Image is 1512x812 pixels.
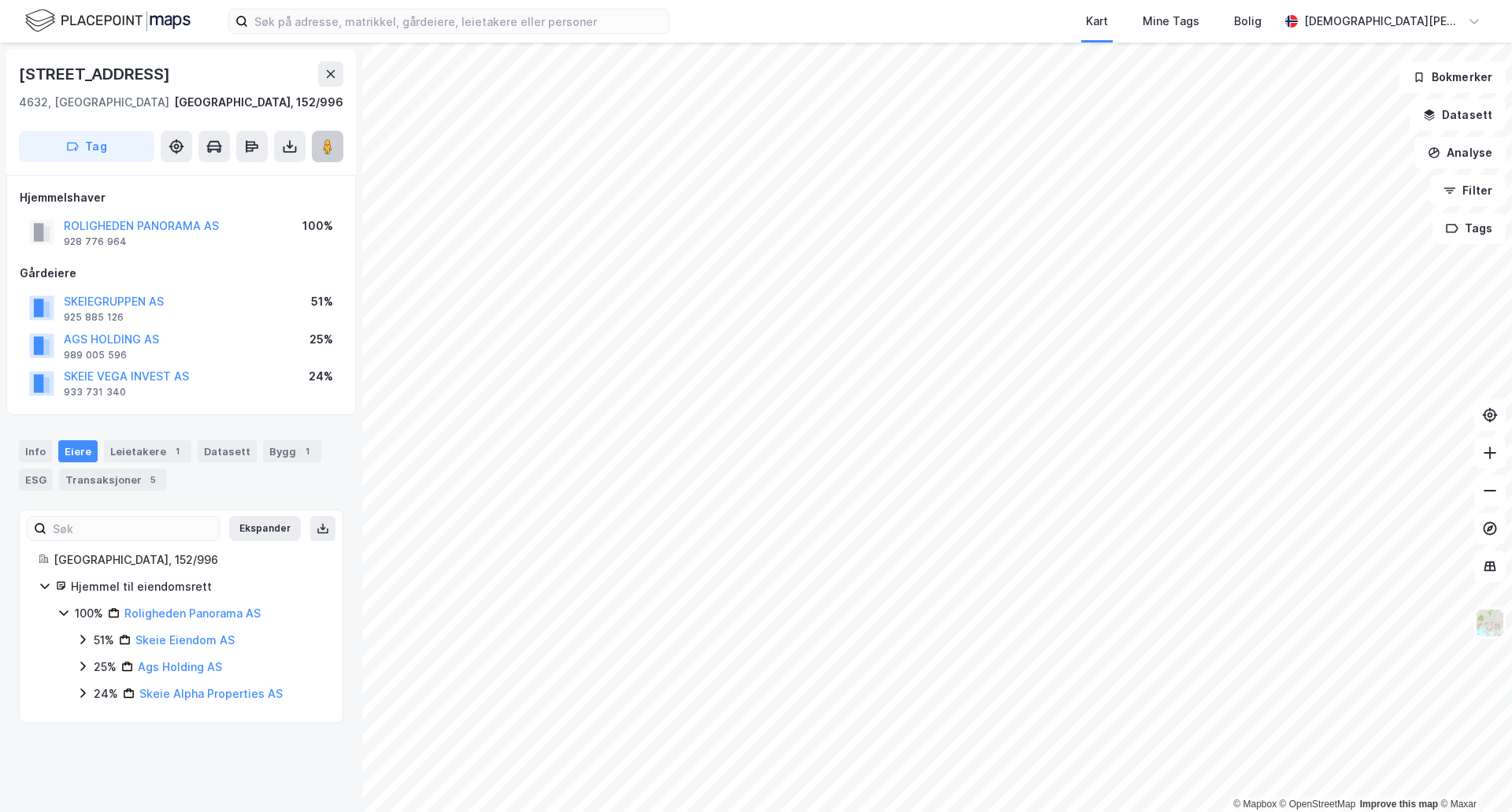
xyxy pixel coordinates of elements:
[302,217,333,235] div: 100%
[309,330,333,349] div: 25%
[1233,799,1277,810] a: Mapbox
[19,93,169,112] div: 4632, [GEOGRAPHIC_DATA]
[54,551,324,569] div: [GEOGRAPHIC_DATA], 152/996
[1086,12,1108,31] div: Kart
[174,93,343,112] div: [GEOGRAPHIC_DATA], 152/996
[248,9,669,33] input: Søk på adresse, matrikkel, gårdeiere, leietakere eller personer
[299,443,315,459] div: 1
[59,469,167,491] div: Transaksjoner
[20,264,343,283] div: Gårdeiere
[1280,799,1356,810] a: OpenStreetMap
[309,367,333,386] div: 24%
[46,517,219,540] input: Søk
[1430,175,1506,206] button: Filter
[124,606,261,620] a: Roligheden Panorama AS
[19,469,53,491] div: ESG
[1475,608,1505,638] img: Z
[229,516,301,541] button: Ekspander
[138,660,222,673] a: Ags Holding AS
[64,386,126,399] div: 933 731 340
[145,472,161,488] div: 5
[1414,137,1506,169] button: Analyse
[64,349,127,362] div: 989 005 596
[263,440,321,462] div: Bygg
[75,604,103,623] div: 100%
[94,684,118,703] div: 24%
[64,235,127,248] div: 928 776 964
[198,440,257,462] div: Datasett
[1360,799,1438,810] a: Improve this map
[1399,61,1506,93] button: Bokmerker
[58,440,98,462] div: Eiere
[1410,99,1506,131] button: Datasett
[19,440,52,462] div: Info
[311,292,333,311] div: 51%
[25,7,191,35] img: logo.f888ab2527a4732fd821a326f86c7f29.svg
[135,633,235,647] a: Skeie Eiendom AS
[1432,213,1506,244] button: Tags
[19,61,173,87] div: [STREET_ADDRESS]
[64,311,124,324] div: 925 885 126
[19,131,154,162] button: Tag
[1433,736,1512,812] div: Kontrollprogram for chat
[169,443,185,459] div: 1
[1234,12,1262,31] div: Bolig
[104,440,191,462] div: Leietakere
[94,631,114,650] div: 51%
[20,188,343,207] div: Hjemmelshaver
[71,577,324,596] div: Hjemmel til eiendomsrett
[94,658,117,677] div: 25%
[139,687,283,700] a: Skeie Alpha Properties AS
[1433,736,1512,812] iframe: Chat Widget
[1143,12,1199,31] div: Mine Tags
[1304,12,1462,31] div: [DEMOGRAPHIC_DATA][PERSON_NAME]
